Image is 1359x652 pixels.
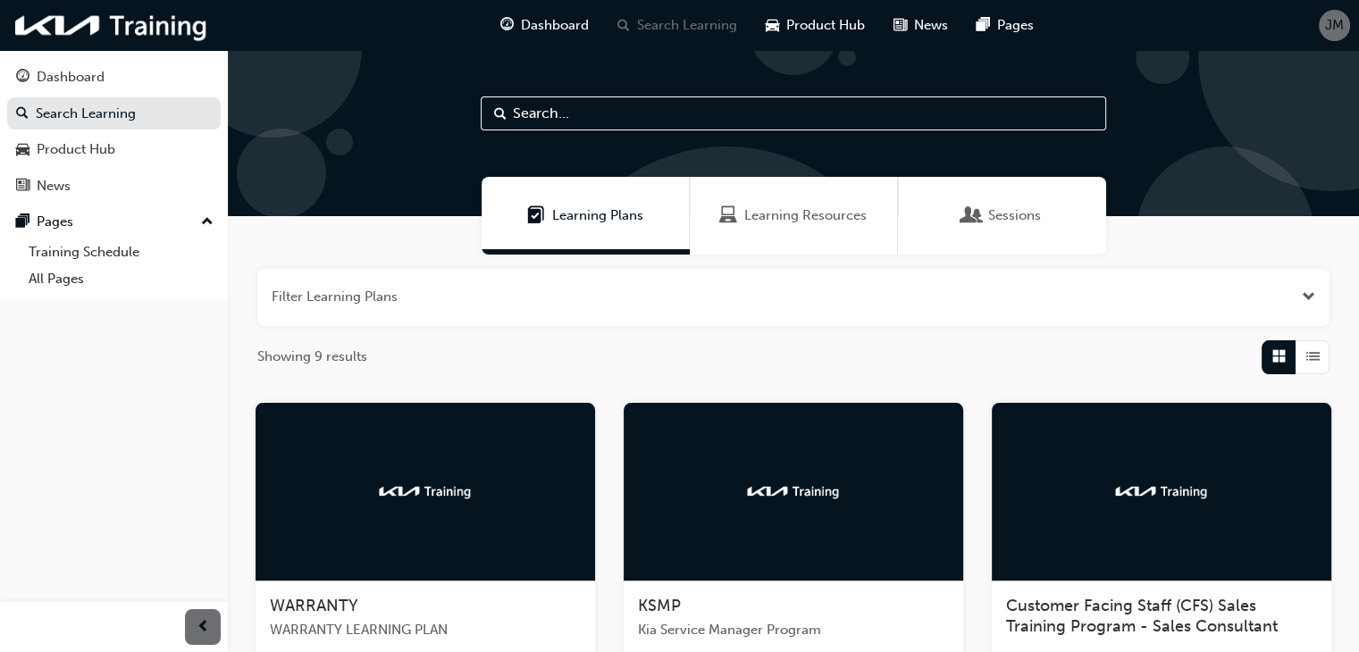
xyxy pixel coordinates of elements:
[16,214,29,230] span: pages-icon
[7,57,221,205] button: DashboardSearch LearningProduct HubNews
[37,176,71,196] div: News
[719,205,737,226] span: Learning Resources
[1302,287,1315,307] button: Open the filter
[1306,347,1320,367] span: List
[7,205,221,238] button: Pages
[638,620,949,640] span: Kia Service Manager Program
[16,106,29,122] span: search-icon
[690,177,898,255] a: Learning ResourcesLearning Resources
[201,211,214,234] span: up-icon
[997,15,1034,36] span: Pages
[1112,482,1211,500] img: kia-training
[751,7,879,44] a: car-iconProduct Hub
[7,61,221,94] a: Dashboard
[879,7,962,44] a: news-iconNews
[914,15,948,36] span: News
[637,15,737,36] span: Search Learning
[893,14,907,37] span: news-icon
[603,7,751,44] a: search-iconSearch Learning
[766,14,779,37] span: car-icon
[37,67,105,88] div: Dashboard
[270,620,581,640] span: WARRANTY LEARNING PLAN
[638,596,681,615] span: KSMP
[7,97,221,130] a: Search Learning
[494,104,507,124] span: Search
[977,14,990,37] span: pages-icon
[988,205,1041,226] span: Sessions
[617,14,630,37] span: search-icon
[1272,347,1286,367] span: Grid
[37,212,73,232] div: Pages
[786,15,865,36] span: Product Hub
[481,96,1106,130] input: Search...
[7,133,221,166] a: Product Hub
[521,15,589,36] span: Dashboard
[1325,15,1344,36] span: JM
[16,142,29,158] span: car-icon
[37,139,115,160] div: Product Hub
[21,238,221,266] a: Training Schedule
[16,70,29,86] span: guage-icon
[9,7,214,44] img: kia-training
[197,616,210,639] span: prev-icon
[482,177,690,255] a: Learning PlansLearning Plans
[898,177,1106,255] a: SessionsSessions
[16,179,29,195] span: news-icon
[1319,10,1350,41] button: JM
[1006,596,1278,637] span: Customer Facing Staff (CFS) Sales Training Program - Sales Consultant
[744,482,843,500] img: kia-training
[7,170,221,203] a: News
[500,14,514,37] span: guage-icon
[527,205,545,226] span: Learning Plans
[963,205,981,226] span: Sessions
[376,482,474,500] img: kia-training
[486,7,603,44] a: guage-iconDashboard
[21,265,221,293] a: All Pages
[962,7,1048,44] a: pages-iconPages
[744,205,867,226] span: Learning Resources
[270,596,358,615] span: WARRANTY
[552,205,643,226] span: Learning Plans
[257,347,367,367] span: Showing 9 results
